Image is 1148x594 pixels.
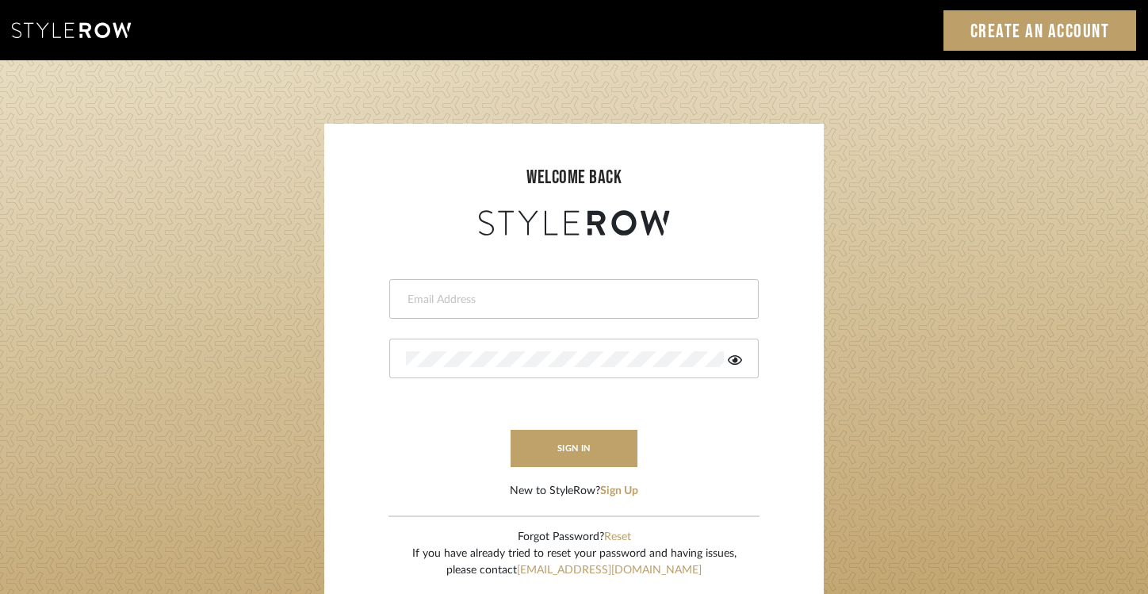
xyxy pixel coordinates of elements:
input: Email Address [406,292,738,308]
button: Reset [604,529,631,546]
div: welcome back [340,163,808,192]
a: Create an Account [943,10,1137,51]
button: sign in [511,430,637,467]
div: New to StyleRow? [510,483,638,500]
a: [EMAIL_ADDRESS][DOMAIN_NAME] [517,565,702,576]
div: Forgot Password? [412,529,737,546]
div: If you have already tried to reset your password and having issues, please contact [412,546,737,579]
button: Sign Up [600,483,638,500]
